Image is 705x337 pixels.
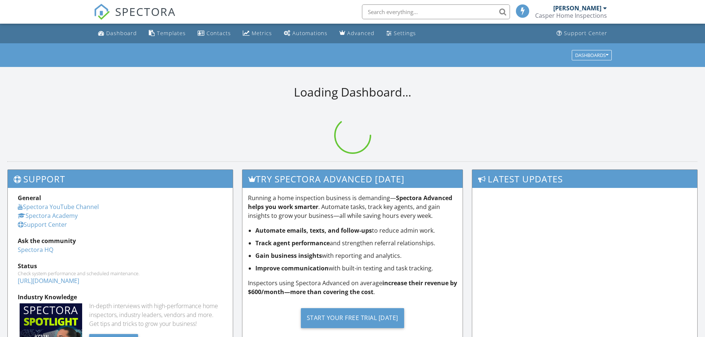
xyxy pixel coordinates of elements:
div: Ask the community [18,236,223,245]
div: In-depth interviews with high-performance home inspectors, industry leaders, vendors and more. Ge... [89,301,223,328]
span: SPECTORA [115,4,176,19]
a: Settings [383,27,419,40]
div: Automations [292,30,328,37]
a: Metrics [240,27,275,40]
div: Dashboards [575,53,608,58]
div: Status [18,262,223,270]
a: Automations (Basic) [281,27,330,40]
div: Templates [157,30,186,37]
a: Advanced [336,27,377,40]
div: Settings [394,30,416,37]
div: Start Your Free Trial [DATE] [301,308,404,328]
strong: Gain business insights [255,252,322,260]
div: Dashboard [106,30,137,37]
p: Inspectors using Spectora Advanced on average . [248,279,457,296]
li: and strengthen referral relationships. [255,239,457,247]
div: [PERSON_NAME] [553,4,601,12]
a: Start Your Free Trial [DATE] [248,302,457,334]
a: Contacts [195,27,234,40]
strong: Spectora Advanced helps you work smarter [248,194,452,211]
li: with reporting and analytics. [255,251,457,260]
strong: Improve communication [255,264,329,272]
a: Support Center [18,220,67,229]
div: Industry Knowledge [18,293,223,301]
button: Dashboards [572,50,612,60]
div: Contacts [207,30,231,37]
div: Metrics [252,30,272,37]
strong: General [18,194,41,202]
strong: Automate emails, texts, and follow-ups [255,226,372,235]
strong: increase their revenue by $600/month—more than covering the cost [248,279,457,296]
h3: Latest Updates [472,170,697,188]
input: Search everything... [362,4,510,19]
li: with built-in texting and task tracking. [255,264,457,273]
p: Running a home inspection business is demanding— . Automate tasks, track key agents, and gain ins... [248,193,457,220]
h3: Try spectora advanced [DATE] [242,170,463,188]
a: Dashboard [95,27,140,40]
li: to reduce admin work. [255,226,457,235]
a: SPECTORA [94,10,176,26]
a: [URL][DOMAIN_NAME] [18,277,79,285]
a: Spectora Academy [18,212,78,220]
img: The Best Home Inspection Software - Spectora [94,4,110,20]
div: Advanced [347,30,375,37]
div: Support Center [564,30,607,37]
h3: Support [8,170,233,188]
div: Casper Home Inspections [535,12,607,19]
strong: Track agent performance [255,239,330,247]
a: Support Center [554,27,610,40]
a: Spectora YouTube Channel [18,203,99,211]
div: Check system performance and scheduled maintenance. [18,270,223,276]
a: Templates [146,27,189,40]
a: Spectora HQ [18,246,53,254]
